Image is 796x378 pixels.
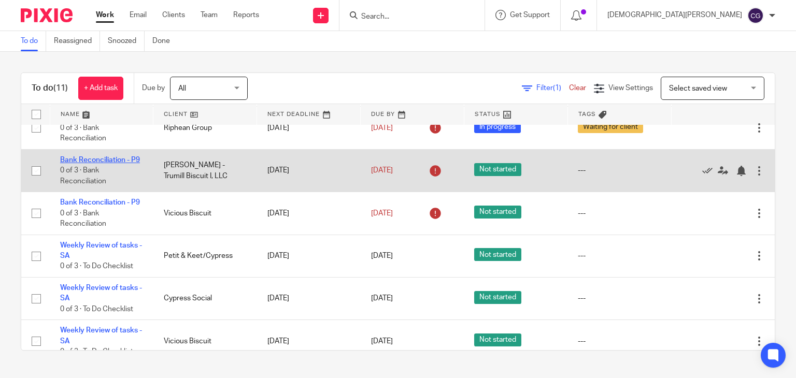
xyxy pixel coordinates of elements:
[578,208,661,219] div: ---
[60,348,133,355] span: 0 of 3 · To Do Checklist
[569,84,586,92] a: Clear
[153,107,257,149] td: Riphean Group
[474,291,521,304] span: Not started
[32,83,68,94] h1: To do
[371,167,393,174] span: [DATE]
[178,85,186,92] span: All
[553,84,561,92] span: (1)
[54,31,100,51] a: Reassigned
[60,263,133,270] span: 0 of 3 · To Do Checklist
[96,10,114,20] a: Work
[371,124,393,132] span: [DATE]
[21,8,73,22] img: Pixie
[257,278,361,320] td: [DATE]
[60,210,106,228] span: 0 of 3 · Bank Reconciliation
[153,235,257,277] td: Petit & Keet/Cypress
[257,235,361,277] td: [DATE]
[702,165,718,176] a: Mark as done
[371,295,393,302] span: [DATE]
[60,156,140,164] a: Bank Reconciliation - P9
[474,333,521,346] span: Not started
[669,85,727,92] span: Select saved view
[747,7,764,24] img: svg%3E
[536,84,569,92] span: Filter
[60,284,142,302] a: Weekly Review of tasks - SA
[474,120,521,133] span: In progress
[60,167,106,185] span: 0 of 3 · Bank Reconciliation
[607,10,742,20] p: [DEMOGRAPHIC_DATA][PERSON_NAME]
[153,192,257,235] td: Vicious Biscuit
[21,31,46,51] a: To do
[608,84,653,92] span: View Settings
[152,31,178,51] a: Done
[371,338,393,345] span: [DATE]
[257,107,361,149] td: [DATE]
[474,163,521,176] span: Not started
[130,10,147,20] a: Email
[108,31,145,51] a: Snoozed
[257,149,361,192] td: [DATE]
[162,10,185,20] a: Clients
[578,120,643,133] span: Waiting for client
[201,10,218,20] a: Team
[371,252,393,259] span: [DATE]
[60,327,142,344] a: Weekly Review of tasks - SA
[257,320,361,362] td: [DATE]
[578,251,661,261] div: ---
[474,248,521,261] span: Not started
[578,293,661,303] div: ---
[53,84,68,92] span: (11)
[578,165,661,176] div: ---
[578,111,596,117] span: Tags
[360,12,453,22] input: Search
[60,242,142,259] a: Weekly Review of tasks - SA
[257,192,361,235] td: [DATE]
[60,306,133,313] span: 0 of 3 · To Do Checklist
[60,124,106,142] span: 0 of 3 · Bank Reconciliation
[153,278,257,320] td: Cypress Social
[510,11,550,19] span: Get Support
[371,210,393,217] span: [DATE]
[142,83,165,93] p: Due by
[153,320,257,362] td: Vicious Biscuit
[233,10,259,20] a: Reports
[153,149,257,192] td: [PERSON_NAME] - Trumill Biscuit I, LLC
[578,336,661,346] div: ---
[474,206,521,219] span: Not started
[60,199,140,206] a: Bank Reconciliation - P9
[78,77,123,100] a: + Add task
